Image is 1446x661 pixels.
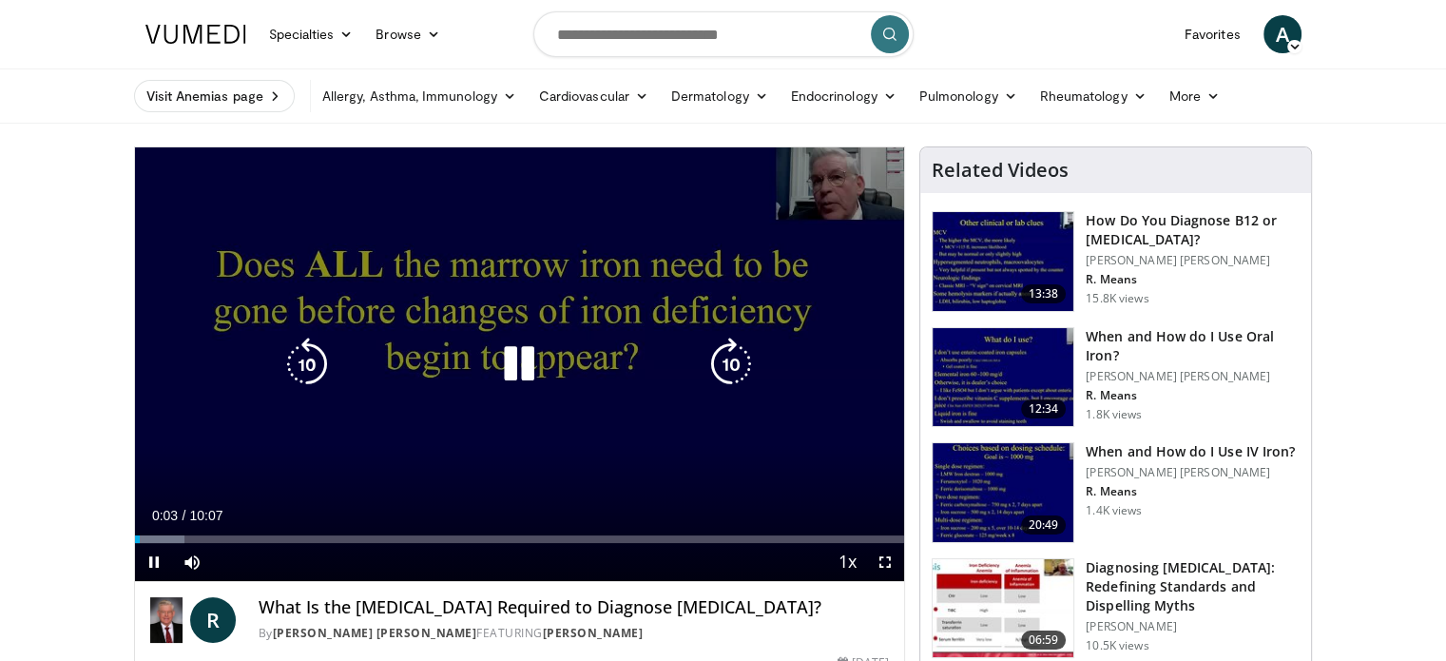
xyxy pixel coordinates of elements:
[190,597,236,643] a: R
[933,559,1073,658] img: f7929ac2-4813-417a-bcb3-dbabb01c513c.150x105_q85_crop-smart_upscale.jpg
[173,543,211,581] button: Mute
[1086,211,1300,249] h3: How Do You Diagnose B12 or [MEDICAL_DATA]?
[1158,77,1231,115] a: More
[150,597,183,643] img: Dr. Robert T. Means Jr.
[1086,327,1300,365] h3: When and How do I Use Oral Iron?
[364,15,452,53] a: Browse
[152,508,178,523] span: 0:03
[932,558,1300,659] a: 06:59 Diagnosing [MEDICAL_DATA]: Redefining Standards and Dispelling Myths [PERSON_NAME] 10.5K views
[866,543,904,581] button: Fullscreen
[932,211,1300,312] a: 13:38 How Do You Diagnose B12 or [MEDICAL_DATA]? [PERSON_NAME] [PERSON_NAME] R. Means 15.8K views
[1086,558,1300,615] h3: Diagnosing [MEDICAL_DATA]: Redefining Standards and Dispelling Myths
[1086,638,1148,653] p: 10.5K views
[1086,484,1295,499] p: R. Means
[1029,77,1158,115] a: Rheumatology
[259,625,889,642] div: By FEATURING
[1021,284,1067,303] span: 13:38
[258,15,365,53] a: Specialties
[145,25,246,44] img: VuMedi Logo
[135,543,173,581] button: Pause
[1086,442,1295,461] h3: When and How do I Use IV Iron?
[183,508,186,523] span: /
[543,625,644,641] a: [PERSON_NAME]
[1021,631,1067,650] span: 06:59
[780,77,908,115] a: Endocrinology
[1086,465,1295,480] p: [PERSON_NAME] [PERSON_NAME]
[189,508,222,523] span: 10:07
[933,212,1073,311] img: 172d2151-0bab-4046-8dbc-7c25e5ef1d9f.150x105_q85_crop-smart_upscale.jpg
[1086,272,1300,287] p: R. Means
[1086,291,1148,306] p: 15.8K views
[135,147,905,582] video-js: Video Player
[273,625,477,641] a: [PERSON_NAME] [PERSON_NAME]
[828,543,866,581] button: Playback Rate
[932,442,1300,543] a: 20:49 When and How do I Use IV Iron? [PERSON_NAME] [PERSON_NAME] R. Means 1.4K views
[933,443,1073,542] img: 210b7036-983c-4937-bd73-ab58786e5846.150x105_q85_crop-smart_upscale.jpg
[135,535,905,543] div: Progress Bar
[311,77,528,115] a: Allergy, Asthma, Immunology
[933,328,1073,427] img: 4e9eeae5-b6a7-41be-a190-5c4e432274eb.150x105_q85_crop-smart_upscale.jpg
[528,77,660,115] a: Cardiovascular
[932,159,1069,182] h4: Related Videos
[259,597,889,618] h4: What Is the [MEDICAL_DATA] Required to Diagnose [MEDICAL_DATA]?
[1021,515,1067,535] span: 20:49
[134,80,295,112] a: Visit Anemias page
[1086,369,1300,384] p: [PERSON_NAME] [PERSON_NAME]
[1263,15,1301,53] a: A
[1086,253,1300,268] p: [PERSON_NAME] [PERSON_NAME]
[1021,399,1067,418] span: 12:34
[1173,15,1252,53] a: Favorites
[660,77,780,115] a: Dermatology
[1086,388,1300,403] p: R. Means
[932,327,1300,428] a: 12:34 When and How do I Use Oral Iron? [PERSON_NAME] [PERSON_NAME] R. Means 1.8K views
[1086,503,1142,518] p: 1.4K views
[1086,407,1142,422] p: 1.8K views
[533,11,914,57] input: Search topics, interventions
[908,77,1029,115] a: Pulmonology
[1086,619,1300,634] p: [PERSON_NAME]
